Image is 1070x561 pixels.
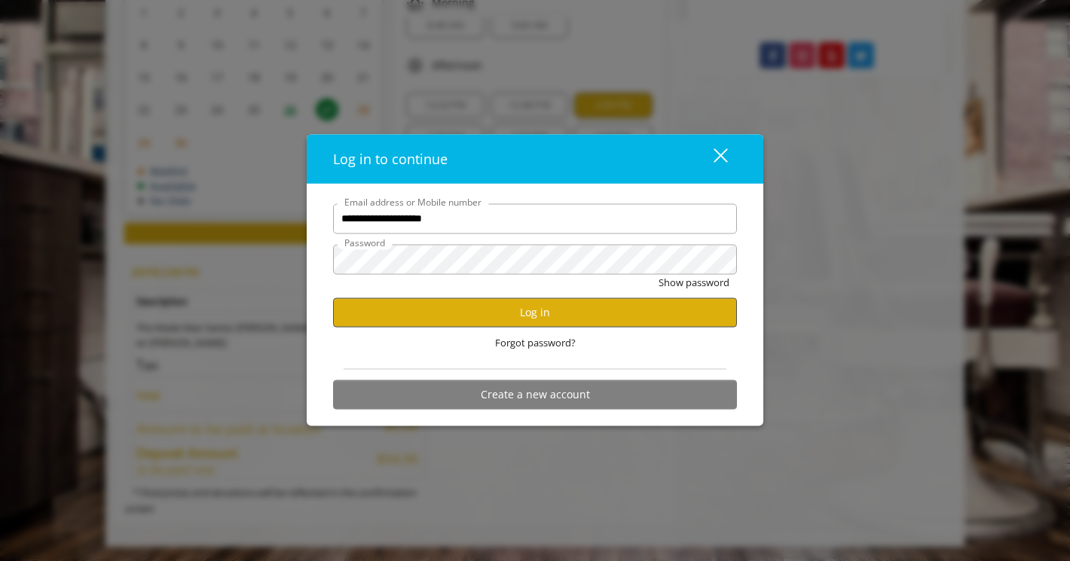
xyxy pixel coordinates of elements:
button: Show password [659,274,729,290]
div: close dialog [696,148,726,170]
button: close dialog [686,143,737,174]
label: Password [337,235,393,249]
span: Log in to continue [333,149,448,167]
label: Email address or Mobile number [337,194,489,209]
button: Create a new account [333,380,737,409]
span: Forgot password? [495,334,576,350]
input: Email address or Mobile number [333,203,737,233]
input: Password [333,244,737,274]
button: Log in [333,297,737,327]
